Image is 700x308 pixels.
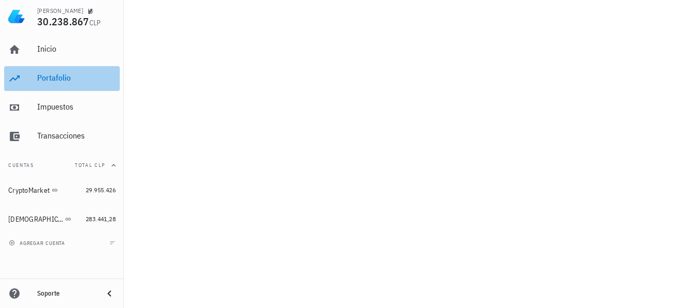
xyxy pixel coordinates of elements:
[4,178,120,203] a: CryptoMarket 29.955.426
[37,14,89,28] span: 30.238.867
[4,153,120,178] button: CuentasTotal CLP
[37,7,83,15] div: [PERSON_NAME]
[8,215,63,224] div: [DEMOGRAPHIC_DATA]
[11,240,65,247] span: agregar cuenta
[37,44,116,54] div: Inicio
[8,8,25,25] img: LedgiFi
[86,215,116,223] span: 283.441,28
[4,207,120,232] a: [DEMOGRAPHIC_DATA] 283.441,28
[37,73,116,83] div: Portafolio
[4,124,120,149] a: Transacciones
[37,289,95,298] div: Soporte
[89,18,101,27] span: CLP
[6,238,70,248] button: agregar cuenta
[4,37,120,62] a: Inicio
[4,66,120,91] a: Portafolio
[37,102,116,112] div: Impuestos
[75,162,105,168] span: Total CLP
[37,131,116,141] div: Transacciones
[8,186,50,195] div: CryptoMarket
[86,186,116,194] span: 29.955.426
[4,95,120,120] a: Impuestos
